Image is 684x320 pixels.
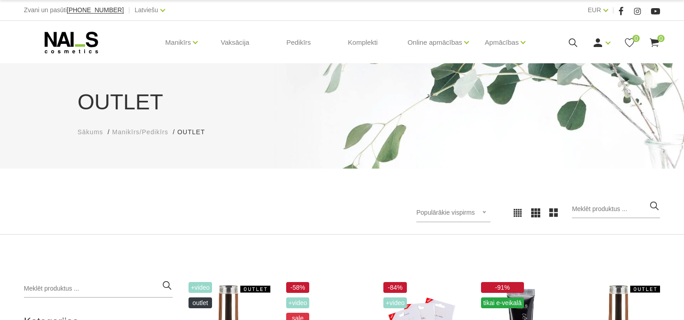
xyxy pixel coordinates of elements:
a: Apmācības [485,24,519,61]
div: Zvani un pasūti [24,5,124,16]
span: [PHONE_NUMBER] [67,6,124,14]
a: Pedikīrs [279,21,318,64]
span: OUTLET [189,297,212,308]
a: EUR [588,5,601,15]
a: 0 [624,37,635,48]
span: -91% [481,282,524,293]
span: | [613,5,614,16]
span: -58% [286,282,310,293]
span: +Video [286,297,310,308]
a: Latviešu [135,5,158,15]
input: Meklēt produktus ... [24,280,173,298]
a: Manikīrs/Pedikīrs [112,127,168,137]
a: Komplekti [341,21,385,64]
span: Populārākie vispirms [416,209,475,216]
a: Sākums [78,127,104,137]
h1: OUTLET [78,86,607,118]
span: +Video [189,282,212,293]
a: Manikīrs [165,24,191,61]
span: 0 [657,35,665,42]
input: Meklēt produktus ... [572,200,660,218]
span: | [128,5,130,16]
span: 0 [632,35,640,42]
a: Online apmācības [407,24,462,61]
span: Manikīrs/Pedikīrs [112,128,168,136]
span: +Video [383,297,407,308]
li: OUTLET [177,127,214,137]
a: Vaksācija [213,21,256,64]
a: 0 [649,37,660,48]
span: -84% [383,282,407,293]
a: [PHONE_NUMBER] [67,7,124,14]
span: tikai e-veikalā [481,297,524,308]
span: Sākums [78,128,104,136]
